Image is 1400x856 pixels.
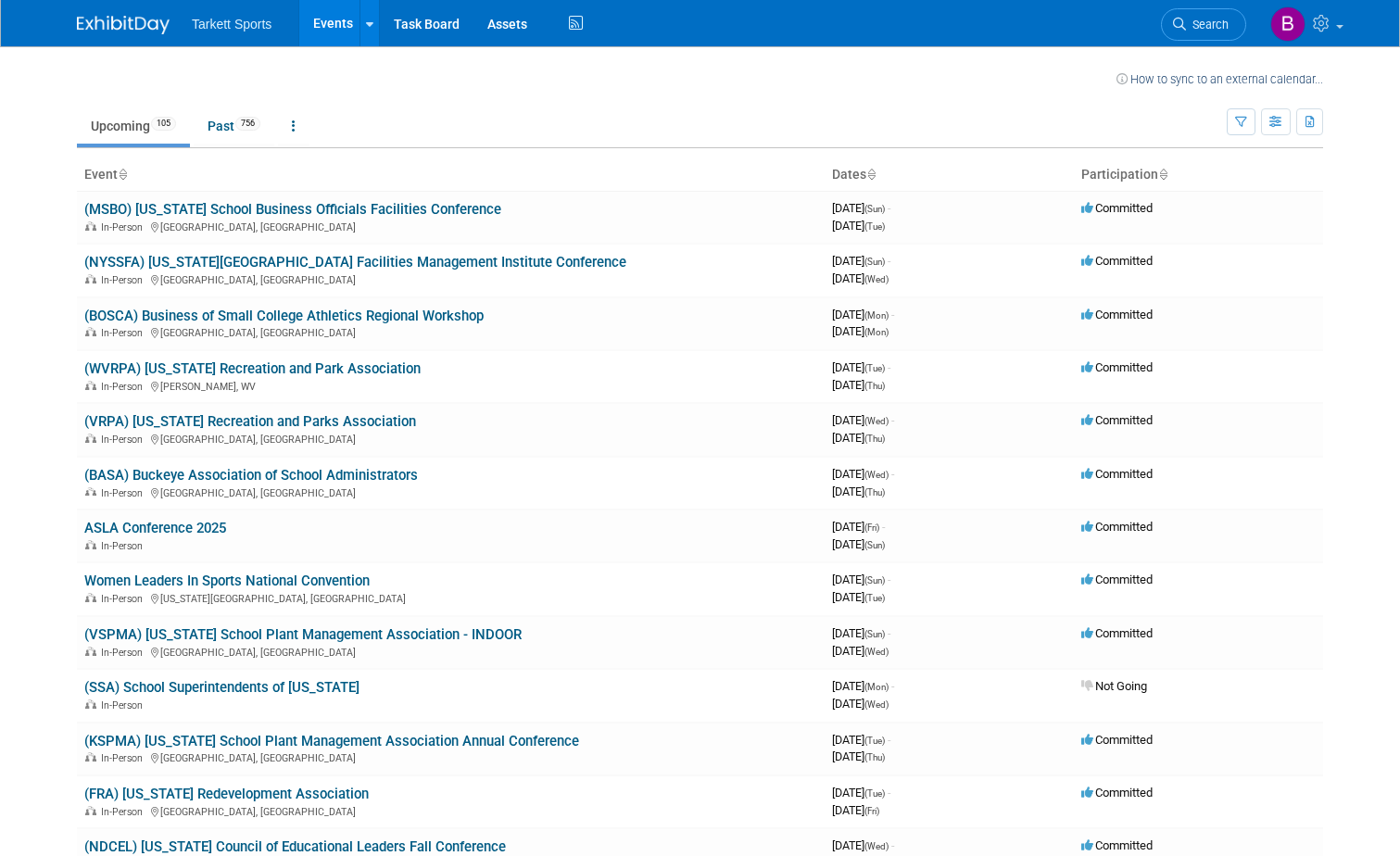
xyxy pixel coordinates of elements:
span: - [888,626,890,640]
span: - [888,573,890,586]
span: Search [1186,18,1229,31]
span: (Tue) [864,736,885,746]
span: Committed [1081,254,1153,268]
span: [DATE] [832,431,885,445]
span: Committed [1081,573,1153,586]
span: Committed [1081,786,1153,799]
span: (Sun) [864,540,885,550]
span: - [888,254,890,268]
span: (Wed) [864,416,889,426]
span: [DATE] [832,697,889,711]
span: - [888,360,890,374]
span: - [888,201,890,215]
span: (Sun) [864,629,885,639]
a: (VRPA) [US_STATE] Recreation and Parks Association [84,413,416,430]
span: Not Going [1081,679,1147,693]
span: (Mon) [864,310,889,321]
span: (Sun) [864,575,885,585]
span: In-Person [101,593,148,605]
span: [DATE] [832,324,889,338]
img: In-Person Event [85,487,96,497]
span: In-Person [101,487,148,499]
a: (BASA) Buckeye Association of School Administrators [84,467,418,484]
th: Dates [825,159,1074,191]
span: [DATE] [832,467,894,481]
span: (Wed) [864,699,889,710]
a: (KSPMA) [US_STATE] School Plant Management Association Annual Conference [84,733,579,749]
span: [DATE] [832,573,890,586]
span: (Thu) [864,434,885,444]
a: ASLA Conference 2025 [84,520,226,536]
span: Committed [1081,201,1153,215]
a: (SSA) School Superintendents of [US_STATE] [84,679,359,696]
span: - [891,413,894,427]
span: [DATE] [832,803,879,817]
span: [DATE] [832,413,894,427]
div: [US_STATE][GEOGRAPHIC_DATA], [GEOGRAPHIC_DATA] [84,590,817,605]
span: [DATE] [832,626,890,640]
span: 756 [235,117,260,131]
span: [DATE] [832,254,890,268]
span: Committed [1081,308,1153,321]
span: - [882,520,885,534]
span: - [891,308,894,321]
span: Committed [1081,838,1153,852]
img: In-Person Event [85,381,96,390]
span: (Tue) [864,363,885,373]
span: - [891,679,894,693]
span: (Wed) [864,841,889,851]
span: (Thu) [864,487,885,497]
span: [DATE] [832,308,894,321]
th: Event [77,159,825,191]
span: Committed [1081,413,1153,427]
img: In-Person Event [85,274,96,283]
div: [GEOGRAPHIC_DATA], [GEOGRAPHIC_DATA] [84,431,817,446]
a: (NYSSFA) [US_STATE][GEOGRAPHIC_DATA] Facilities Management Institute Conference [84,254,626,271]
th: Participation [1074,159,1323,191]
span: [DATE] [832,360,890,374]
span: [DATE] [832,749,885,763]
div: [GEOGRAPHIC_DATA], [GEOGRAPHIC_DATA] [84,219,817,233]
div: [GEOGRAPHIC_DATA], [GEOGRAPHIC_DATA] [84,271,817,286]
span: (Wed) [864,470,889,480]
span: [DATE] [832,590,885,604]
span: In-Person [101,381,148,393]
a: Sort by Start Date [866,167,876,182]
span: In-Person [101,752,148,764]
a: (FRA) [US_STATE] Redevelopment Association [84,786,369,802]
a: Search [1161,8,1246,41]
span: - [888,786,890,799]
div: [GEOGRAPHIC_DATA], [GEOGRAPHIC_DATA] [84,749,817,764]
span: (Tue) [864,221,885,232]
span: (Tue) [864,788,885,799]
span: (Thu) [864,381,885,391]
span: (Fri) [864,806,879,816]
a: Upcoming105 [77,108,190,144]
span: [DATE] [832,219,885,233]
img: In-Person Event [85,221,96,231]
span: Committed [1081,360,1153,374]
span: In-Person [101,806,148,818]
div: [GEOGRAPHIC_DATA], [GEOGRAPHIC_DATA] [84,644,817,659]
div: [GEOGRAPHIC_DATA], [GEOGRAPHIC_DATA] [84,324,817,339]
span: Tarkett Sports [192,17,271,31]
a: How to sync to an external calendar... [1116,72,1323,86]
span: [DATE] [832,537,885,551]
span: In-Person [101,274,148,286]
span: (Sun) [864,204,885,214]
span: (Wed) [864,274,889,284]
span: [DATE] [832,786,890,799]
a: (NDCEL) [US_STATE] Council of Educational Leaders Fall Conference [84,838,506,855]
a: Women Leaders In Sports National Convention [84,573,370,589]
img: Bryson Hopper [1270,6,1305,42]
span: (Tue) [864,593,885,603]
span: [DATE] [832,679,894,693]
span: In-Person [101,221,148,233]
a: (MSBO) [US_STATE] School Business Officials Facilities Conference [84,201,501,218]
span: - [891,467,894,481]
img: In-Person Event [85,593,96,602]
span: In-Person [101,327,148,339]
span: (Fri) [864,522,879,533]
a: Sort by Event Name [118,167,127,182]
a: (VSPMA) [US_STATE] School Plant Management Association - INDOOR [84,626,522,643]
